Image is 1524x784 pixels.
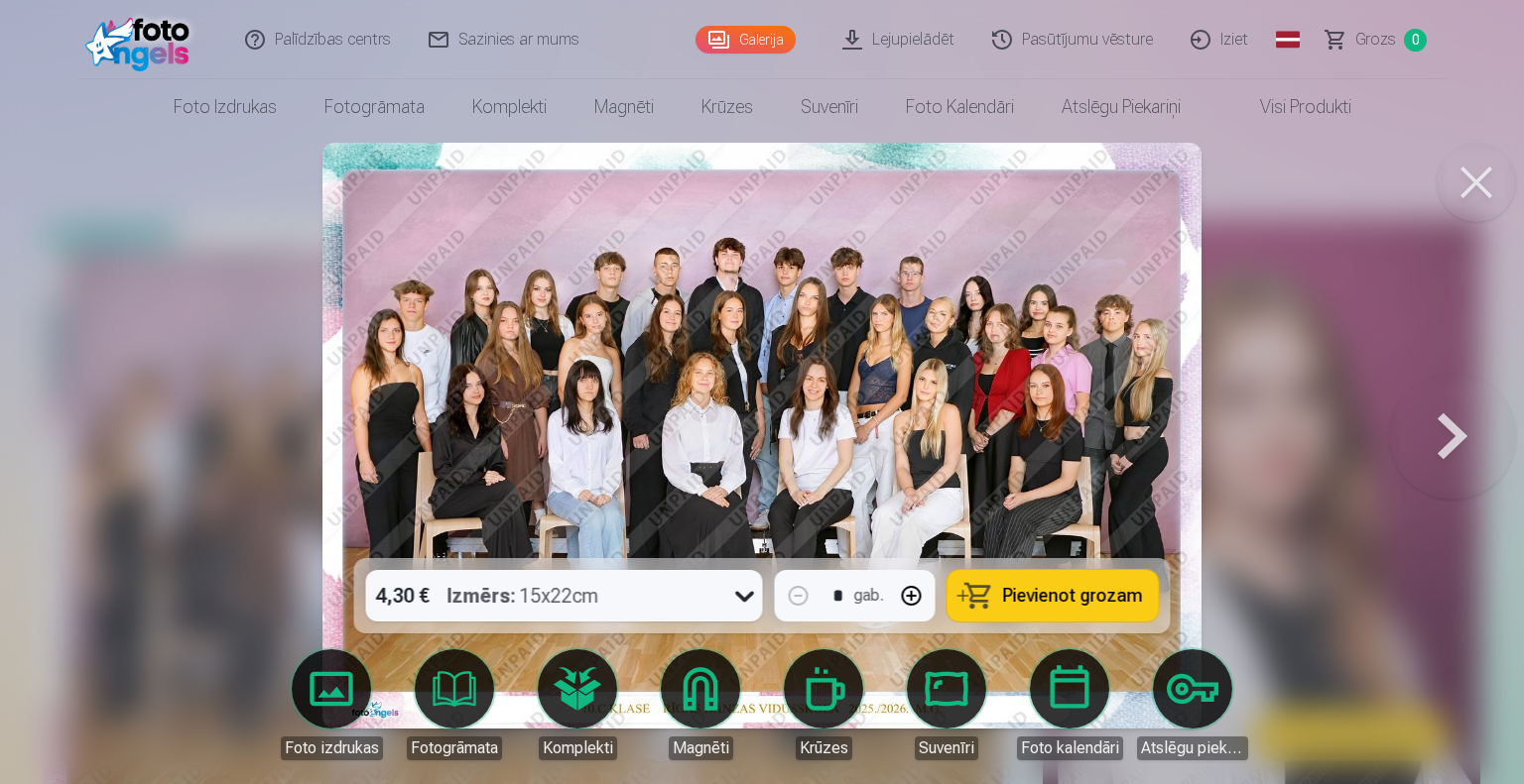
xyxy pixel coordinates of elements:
[777,79,882,135] a: Suvenīri
[1404,29,1427,52] span: 0
[447,570,599,621] div: 15x22cm
[645,649,756,760] a: Magnēti
[696,26,796,54] a: Galerija
[571,79,678,135] a: Magnēti
[281,736,383,760] div: Foto izdrukas
[948,570,1159,621] button: Pievienot grozam
[1017,736,1123,760] div: Foto kalendāri
[1137,649,1248,760] a: Atslēgu piekariņi
[882,79,1038,135] a: Foto kalendāri
[366,570,440,621] div: 4,30 €
[447,582,516,610] strong: Izmērs :
[1014,649,1125,760] a: Foto kalendāri
[301,79,448,135] a: Fotogrāmata
[915,736,978,760] div: Suvenīri
[854,584,884,608] div: gab.
[1355,28,1396,52] span: Grozs
[1038,79,1205,135] a: Atslēgu piekariņi
[1137,736,1248,760] div: Atslēgu piekariņi
[891,649,1002,760] a: Suvenīri
[669,736,733,760] div: Magnēti
[407,736,502,760] div: Fotogrāmata
[1205,79,1375,135] a: Visi produkti
[522,649,633,760] a: Komplekti
[1003,587,1143,605] span: Pievienot grozam
[796,736,852,760] div: Krūzes
[276,649,387,760] a: Foto izdrukas
[448,79,571,135] a: Komplekti
[399,649,510,760] a: Fotogrāmata
[768,649,879,760] a: Krūzes
[678,79,777,135] a: Krūzes
[539,736,617,760] div: Komplekti
[85,8,199,71] img: /fa1
[150,79,301,135] a: Foto izdrukas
